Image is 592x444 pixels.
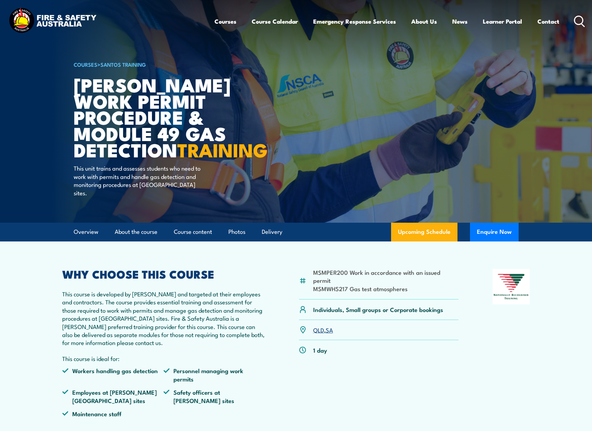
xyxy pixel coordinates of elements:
[228,223,245,241] a: Photos
[74,60,245,68] h6: >
[214,12,236,31] a: Courses
[313,305,443,313] p: Individuals, Small groups or Corporate bookings
[313,326,333,334] p: ,
[391,223,457,241] a: Upcoming Schedule
[452,12,468,31] a: News
[326,326,333,334] a: SA
[493,269,530,304] img: Nationally Recognised Training logo.
[313,346,327,354] p: 1 day
[252,12,298,31] a: Course Calendar
[62,354,265,362] p: This course is ideal for:
[62,367,164,383] li: Workers handling gas detection
[313,12,396,31] a: Emergency Response Services
[470,223,519,241] button: Enquire Now
[62,269,265,279] h2: WHY CHOOSE THIS COURSE
[174,223,212,241] a: Course content
[62,290,265,347] p: This course is developed by [PERSON_NAME] and targeted at their employees and contractors. The co...
[262,223,282,241] a: Delivery
[163,367,265,383] li: Personnel managing work permits
[163,388,265,404] li: Safety officers at [PERSON_NAME] sites
[74,60,97,68] a: COURSES
[313,285,459,293] li: MSMWHS217 Gas test atmospheres
[483,12,522,31] a: Learner Portal
[177,135,268,164] strong: TRAINING
[62,410,164,418] li: Maintenance staff
[62,388,164,404] li: Employees at [PERSON_NAME][GEOGRAPHIC_DATA] sites
[74,223,98,241] a: Overview
[313,268,459,285] li: MSMPER200 Work in accordance with an issued permit
[313,326,324,334] a: QLD
[115,223,157,241] a: About the course
[74,76,245,158] h1: [PERSON_NAME] Work Permit Procedure & Module 49 Gas Detection
[74,164,201,197] p: This unit trains and assesses students who need to work with permits and handle gas detection and...
[411,12,437,31] a: About Us
[537,12,559,31] a: Contact
[100,60,146,68] a: Santos Training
